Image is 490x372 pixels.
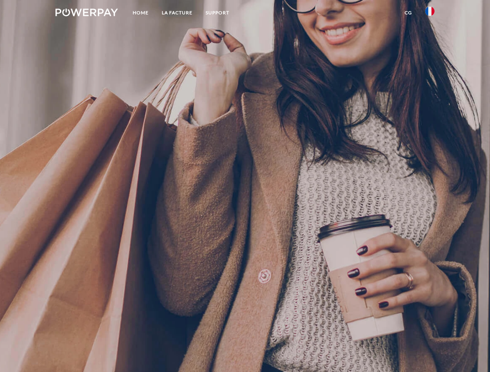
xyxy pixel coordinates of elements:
[126,6,155,20] a: Home
[398,6,419,20] a: CG
[155,6,199,20] a: LA FACTURE
[199,6,236,20] a: Support
[425,7,435,16] img: fr
[55,9,118,16] img: logo-powerpay-white.svg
